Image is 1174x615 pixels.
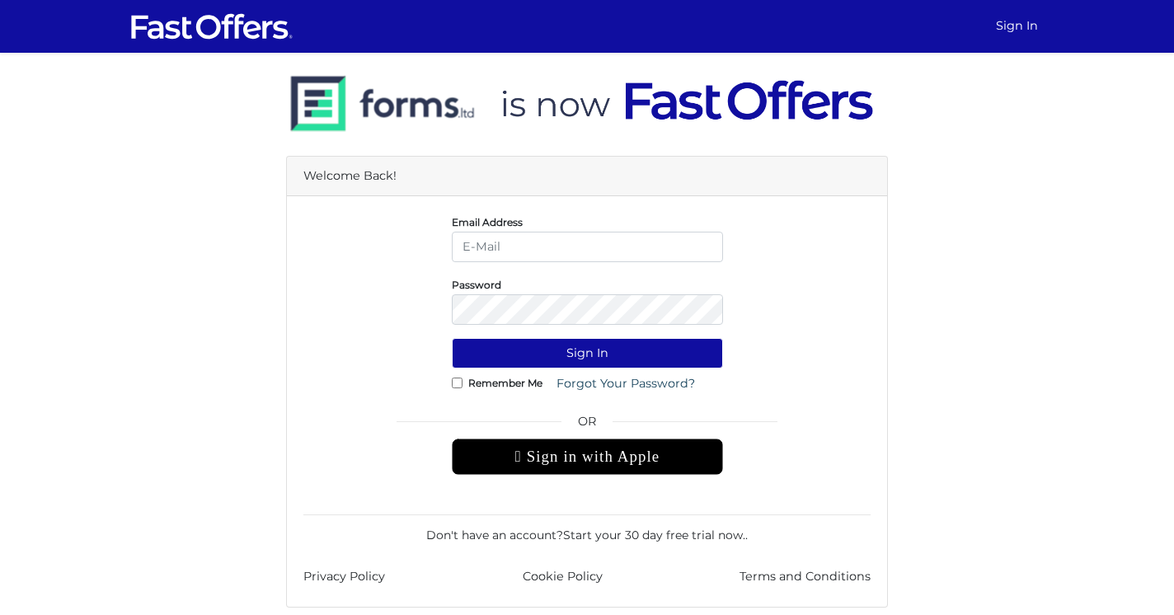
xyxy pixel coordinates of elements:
div: Sign in with Apple [452,439,723,475]
input: E-Mail [452,232,723,262]
a: Sign In [989,10,1045,42]
div: Don't have an account? . [303,514,871,544]
a: Privacy Policy [303,567,385,586]
a: Cookie Policy [523,567,603,586]
div: Welcome Back! [287,157,887,196]
button: Sign In [452,338,723,369]
a: Terms and Conditions [740,567,871,586]
a: Start your 30 day free trial now. [563,528,745,542]
span: OR [452,412,723,439]
label: Remember Me [468,381,542,385]
label: Password [452,283,501,287]
a: Forgot Your Password? [546,369,706,399]
label: Email Address [452,220,523,224]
